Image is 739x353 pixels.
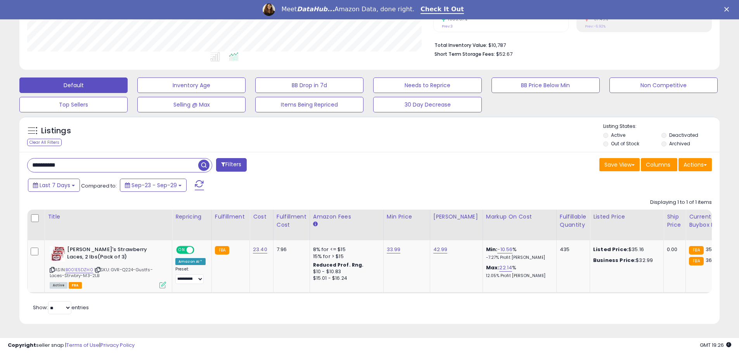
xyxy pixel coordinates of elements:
[667,246,680,253] div: 0.00
[8,342,135,349] div: seller snap | |
[50,246,65,262] img: 51PonnghCHL._SL40_.jpg
[215,246,229,255] small: FBA
[313,221,318,228] small: Amazon Fees.
[611,140,639,147] label: Out of Stock
[667,213,682,229] div: Ship Price
[19,97,128,112] button: Top Sellers
[277,213,306,229] div: Fulfillment Cost
[100,341,135,349] a: Privacy Policy
[69,282,82,289] span: FBA
[193,247,206,253] span: OFF
[50,267,153,278] span: | SKU: GVR-Q224-Gustfs-Laces-Strwbry-M3-2LB
[593,246,658,253] div: $35.16
[120,179,187,192] button: Sep-23 - Sep-29
[593,213,660,221] div: Listed Price
[442,24,453,29] small: Prev: 3
[700,341,731,349] span: 2025-10-7 19:26 GMT
[66,267,93,273] a: B001E5DZH0
[421,5,464,14] a: Check It Out
[175,213,208,221] div: Repricing
[50,282,67,289] span: All listings currently available for purchase on Amazon
[433,246,448,253] a: 42.99
[611,132,625,138] label: Active
[433,213,479,221] div: [PERSON_NAME]
[373,77,481,93] button: Needs to Reprice
[137,97,246,112] button: Selling @ Max
[253,246,267,253] a: 23.40
[19,77,128,93] button: Default
[281,5,414,13] div: Meet Amazon Data, done right.
[66,341,99,349] a: Terms of Use
[373,97,481,112] button: 30 Day Decrease
[434,51,495,57] b: Short Term Storage Fees:
[137,77,246,93] button: Inventory Age
[67,246,161,262] b: [PERSON_NAME]'s Strawberry Laces, 2 lbs(Pack of 3)
[499,264,512,272] a: 22.14
[689,213,729,229] div: Current Buybox Price
[599,158,640,171] button: Save View
[593,257,636,264] b: Business Price:
[253,213,270,221] div: Cost
[313,213,380,221] div: Amazon Fees
[255,97,363,112] button: Items Being Repriced
[434,42,487,48] b: Total Inventory Value:
[434,40,706,49] li: $10,787
[313,262,364,268] b: Reduced Prof. Rng.
[445,16,467,22] small: 1066.67%
[486,273,550,279] p: 12.05% Profit [PERSON_NAME]
[33,304,89,311] span: Show: entries
[216,158,246,172] button: Filters
[313,246,377,253] div: 8% for <= $15
[486,255,550,260] p: -7.27% Profit [PERSON_NAME]
[8,341,36,349] strong: Copyright
[215,213,246,221] div: Fulfillment
[486,213,553,221] div: Markup on Cost
[603,123,720,130] p: Listing States:
[255,77,363,93] button: BB Drop in 7d
[689,246,703,255] small: FBA
[486,264,550,279] div: %
[313,275,377,282] div: $15.01 - $16.24
[585,24,606,29] small: Prev: -6.92%
[724,7,732,12] div: Close
[486,264,500,271] b: Max:
[387,213,427,221] div: Min Price
[313,269,377,275] div: $10 - $10.83
[486,246,498,253] b: Min:
[497,246,512,253] a: -10.56
[646,161,670,169] span: Columns
[263,3,275,16] img: Profile image for Georgie
[650,199,712,206] div: Displaying 1 to 1 of 1 items
[81,182,117,189] span: Compared to:
[593,257,658,264] div: $32.99
[593,246,628,253] b: Listed Price:
[50,246,166,288] div: ASIN:
[297,5,334,13] i: DataHub...
[313,253,377,260] div: 15% for > $15
[492,77,600,93] button: BB Price Below Min
[40,181,70,189] span: Last 7 Days
[486,246,550,260] div: %
[496,50,512,58] span: $52.67
[132,181,177,189] span: Sep-23 - Sep-29
[609,77,718,93] button: Non Competitive
[641,158,677,171] button: Columns
[277,246,304,253] div: 7.96
[560,213,587,229] div: Fulfillable Quantity
[689,257,703,265] small: FBA
[560,246,584,253] div: 435
[387,246,401,253] a: 33.99
[706,257,718,264] span: 36.81
[669,140,690,147] label: Archived
[177,247,187,253] span: ON
[588,16,608,22] small: -67.49%
[678,158,712,171] button: Actions
[175,258,206,265] div: Amazon AI *
[706,246,718,253] span: 35.16
[48,213,169,221] div: Title
[669,132,698,138] label: Deactivated
[41,126,71,136] h5: Listings
[175,267,206,284] div: Preset:
[483,210,556,240] th: The percentage added to the cost of goods (COGS) that forms the calculator for Min & Max prices.
[27,139,62,146] div: Clear All Filters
